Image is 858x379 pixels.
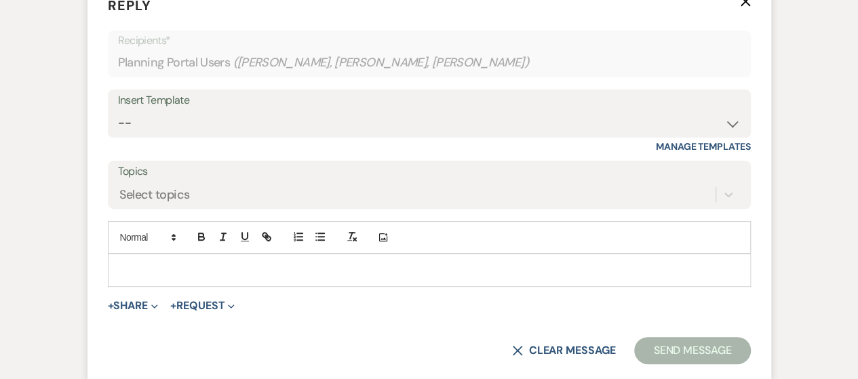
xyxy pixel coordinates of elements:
div: Insert Template [118,91,741,111]
span: ( [PERSON_NAME], [PERSON_NAME], [PERSON_NAME] ) [233,54,529,72]
div: Select topics [119,186,190,204]
div: Planning Portal Users [118,49,741,76]
button: Send Message [634,337,750,364]
a: Manage Templates [656,140,751,153]
span: + [108,300,114,311]
button: Request [170,300,235,311]
span: + [170,300,176,311]
label: Topics [118,162,741,182]
p: Recipients* [118,32,741,49]
button: Clear message [512,345,615,356]
button: Share [108,300,159,311]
